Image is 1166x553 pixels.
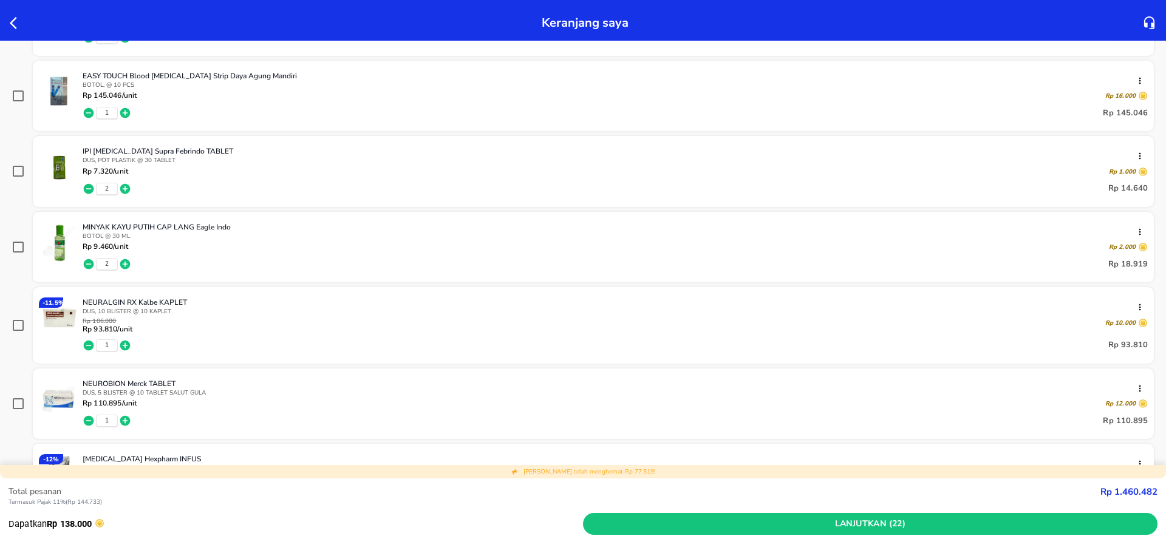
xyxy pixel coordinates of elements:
p: Rp 7.320 /unit [83,167,128,175]
img: NEUROBION Merck TABLET [39,379,79,419]
img: EASY TOUCH Blood Cholesterol Strip Daya Agung Mandiri [39,71,79,111]
p: Rp 16.000 [1105,92,1136,100]
p: Rp 110.895 [1103,413,1148,428]
p: Rp 10.000 [1105,319,1136,327]
p: Rp 106.000 [83,318,132,325]
p: DUS, 10 BLISTER @ 10 KAPLET [83,307,1148,316]
button: 2 [105,260,109,268]
p: Rp 93.810 /unit [83,325,132,333]
p: NEURALGIN RX Kalbe KAPLET [83,297,1138,307]
p: Rp 93.810 [1108,338,1148,353]
p: FLEXY BAG @ 100 ML [83,464,1148,472]
p: EASY TOUCH Blood [MEDICAL_DATA] Strip Daya Agung Mandiri [83,71,1138,81]
img: PARACETAMOL Hexpharm INFUS [39,454,79,494]
button: Lanjutkan (22) [583,513,1157,535]
div: - 11.5 % [39,297,63,308]
p: Dapatkan [9,517,583,531]
p: Rp 14.640 [1108,182,1148,196]
p: Total pesanan [9,485,1100,498]
p: BOTOL, @ 10 PCS [83,81,1148,89]
p: Rp 145.046 /unit [83,91,137,100]
p: Keranjang saya [542,12,629,33]
p: BOTOL @ 30 ML [83,232,1148,240]
div: - 12 % [39,454,63,464]
p: Rp 12.000 [1105,399,1136,408]
p: DUS, 5 BLISTER @ 10 TABLET SALUT GULA [83,388,1148,397]
p: Rp 145.046 [1103,106,1148,120]
img: MINYAK KAYU PUTIH CAP LANG Eagle Indo [39,222,79,262]
p: [MEDICAL_DATA] Hexpharm INFUS [83,454,1138,464]
strong: Rp 1.460.482 [1100,486,1157,498]
p: Rp 18.919 [1108,257,1148,271]
img: total discount [511,468,519,475]
p: NEUROBION Merck TABLET [83,379,1138,388]
span: Lanjutkan (22) [588,517,1153,532]
p: IPI [MEDICAL_DATA] Supra Febrindo TABLET [83,146,1138,156]
button: 1 [105,341,109,350]
p: DUS, POT PLASTIK @ 30 TABLET [83,156,1148,165]
strong: Rp 138.000 [47,518,92,529]
img: NEURALGIN RX Kalbe KAPLET [39,297,79,338]
p: Termasuk Pajak 11% ( Rp 144.733 ) [9,498,1100,507]
button: 2 [105,185,109,193]
p: Rp 9.460 /unit [83,242,128,251]
button: 1 [105,416,109,425]
p: MINYAK KAYU PUTIH CAP LANG Eagle Indo [83,222,1138,232]
p: Rp 1.000 [1109,168,1136,176]
p: Rp 110.895 /unit [83,399,137,407]
p: Rp 2.000 [1109,243,1136,251]
button: 1 [105,109,109,117]
img: IPI VITAMIN E Supra Febrindo TABLET [39,146,79,186]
